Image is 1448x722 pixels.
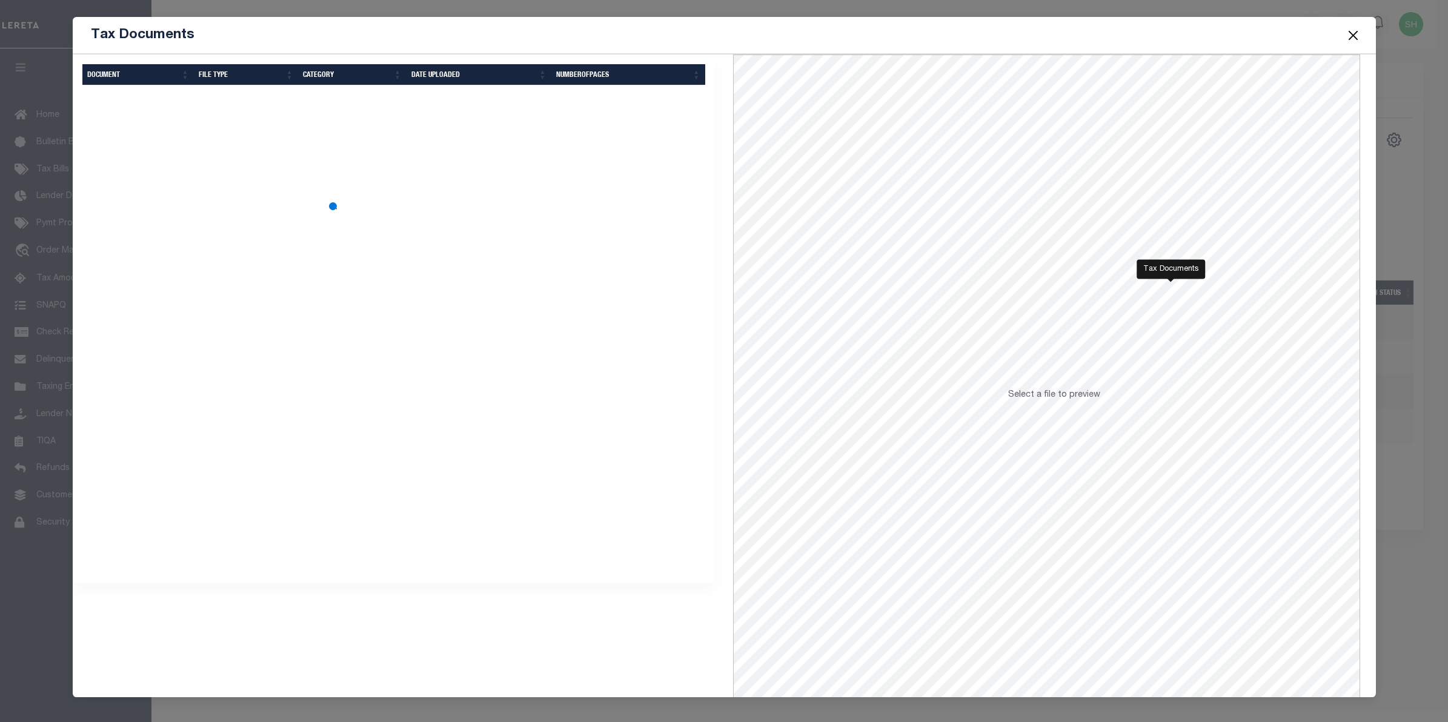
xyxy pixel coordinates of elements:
[194,64,298,85] th: FILE TYPE
[551,64,705,85] th: NumberOfPages
[298,64,406,85] th: CATEGORY
[407,64,551,85] th: Date Uploaded
[1008,391,1100,399] span: Select a file to preview
[1137,259,1205,279] div: Tax Documents
[82,64,194,85] th: DOCUMENT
